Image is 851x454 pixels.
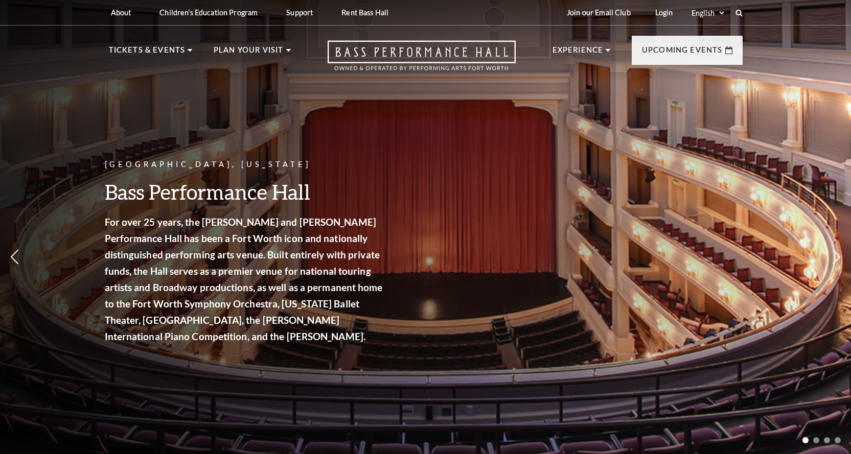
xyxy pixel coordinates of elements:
strong: For over 25 years, the [PERSON_NAME] and [PERSON_NAME] Performance Hall has been a Fort Worth ico... [105,216,383,342]
p: Experience [553,44,604,62]
p: Rent Bass Hall [341,8,388,17]
p: About [111,8,131,17]
p: Children's Education Program [159,8,258,17]
p: [GEOGRAPHIC_DATA], [US_STATE] [105,158,386,171]
p: Support [286,8,313,17]
p: Plan Your Visit [214,44,284,62]
select: Select: [689,8,726,18]
h3: Bass Performance Hall [105,179,386,205]
p: Upcoming Events [642,44,723,62]
p: Tickets & Events [109,44,186,62]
